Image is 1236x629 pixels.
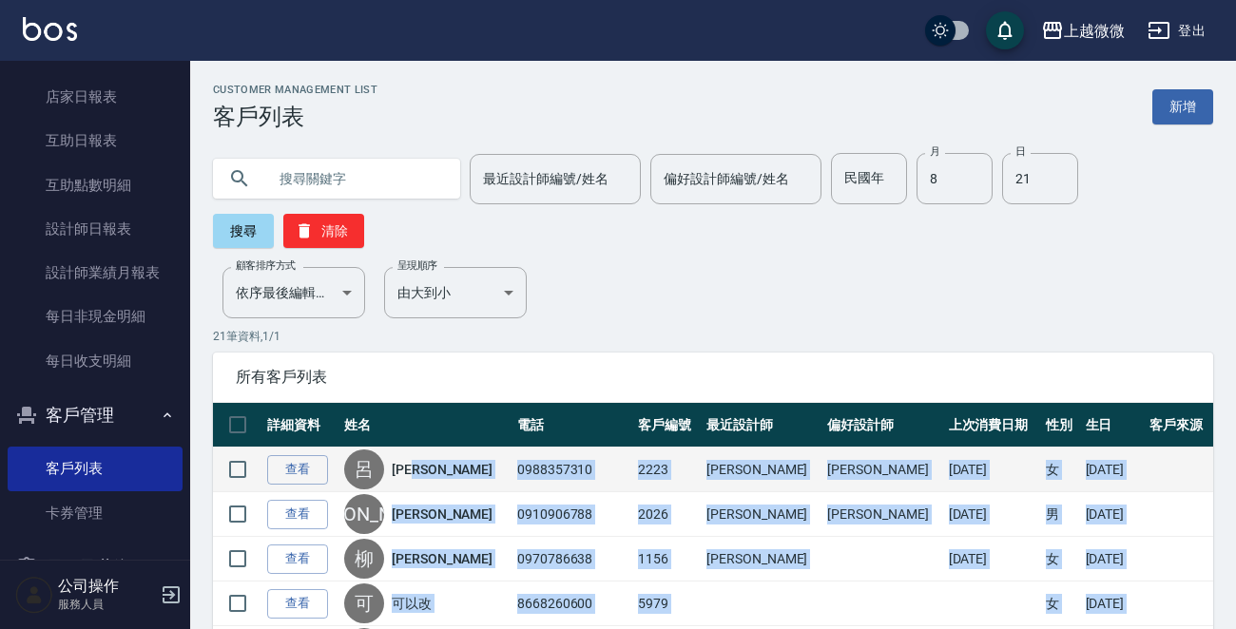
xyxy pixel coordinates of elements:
[8,163,183,207] a: 互助點數明細
[344,449,384,489] div: 呂
[930,144,939,159] label: 月
[8,119,183,162] a: 互助日報表
[397,258,437,273] label: 呈現順序
[1140,13,1213,48] button: 登出
[1015,144,1025,159] label: 日
[213,104,377,130] h3: 客戶列表
[1041,581,1080,626] td: 女
[392,505,492,524] a: [PERSON_NAME]
[702,492,822,537] td: [PERSON_NAME]
[1081,537,1145,581] td: [DATE]
[8,207,183,251] a: 設計師日報表
[633,581,702,626] td: 5979
[8,295,183,338] a: 每日非現金明細
[702,448,822,492] td: [PERSON_NAME]
[944,403,1041,448] th: 上次消費日期
[8,75,183,119] a: 店家日報表
[222,267,365,318] div: 依序最後編輯時間
[512,537,633,581] td: 0970786638
[213,84,377,96] h2: Customer Management List
[267,455,328,485] a: 查看
[267,589,328,619] a: 查看
[15,576,53,614] img: Person
[1081,403,1145,448] th: 生日
[58,577,155,596] h5: 公司操作
[512,448,633,492] td: 0988357310
[702,537,822,581] td: [PERSON_NAME]
[213,214,274,248] button: 搜尋
[512,581,633,626] td: 8668260600
[944,537,1041,581] td: [DATE]
[236,368,1190,387] span: 所有客戶列表
[822,403,943,448] th: 偏好設計師
[392,549,492,568] a: [PERSON_NAME]
[344,539,384,579] div: 柳
[512,492,633,537] td: 0910906788
[236,258,296,273] label: 顧客排序方式
[8,391,183,440] button: 客戶管理
[8,251,183,295] a: 設計師業績月報表
[1081,448,1145,492] td: [DATE]
[392,594,432,613] a: 可以改
[1041,403,1080,448] th: 性別
[213,328,1213,345] p: 21 筆資料, 1 / 1
[633,448,702,492] td: 2223
[8,491,183,535] a: 卡券管理
[392,460,492,479] a: [PERSON_NAME]
[267,544,328,574] a: 查看
[1041,492,1080,537] td: 男
[1145,403,1213,448] th: 客戶來源
[339,403,512,448] th: 姓名
[8,447,183,490] a: 客戶列表
[1064,19,1125,43] div: 上越微微
[633,537,702,581] td: 1156
[344,583,384,623] div: 可
[1033,11,1132,50] button: 上越微微
[1152,89,1213,124] a: 新增
[266,153,445,204] input: 搜尋關鍵字
[58,596,155,613] p: 服務人員
[633,492,702,537] td: 2026
[944,448,1041,492] td: [DATE]
[822,448,943,492] td: [PERSON_NAME]
[633,403,702,448] th: 客戶編號
[702,403,822,448] th: 最近設計師
[267,500,328,529] a: 查看
[344,494,384,534] div: [PERSON_NAME]
[384,267,527,318] div: 由大到小
[8,543,183,592] button: 員工及薪資
[262,403,339,448] th: 詳細資料
[8,339,183,383] a: 每日收支明細
[1081,492,1145,537] td: [DATE]
[1041,448,1080,492] td: 女
[944,492,1041,537] td: [DATE]
[986,11,1024,49] button: save
[23,17,77,41] img: Logo
[512,403,633,448] th: 電話
[1081,581,1145,626] td: [DATE]
[1041,537,1080,581] td: 女
[283,214,364,248] button: 清除
[822,492,943,537] td: [PERSON_NAME]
